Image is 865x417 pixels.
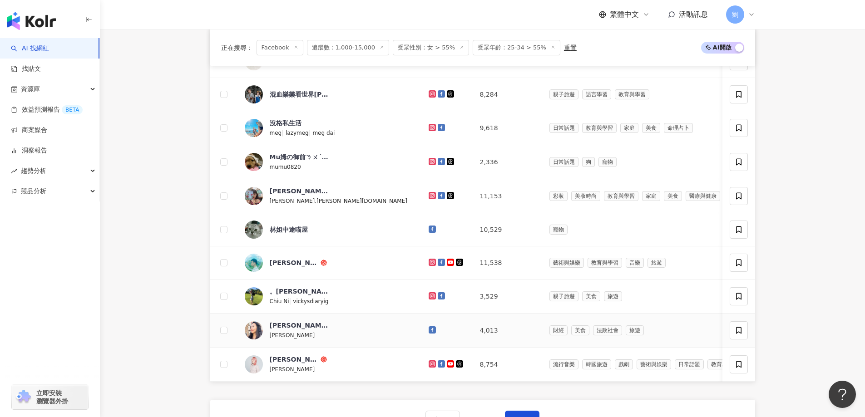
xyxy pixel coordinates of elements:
[472,78,542,111] td: 8,284
[615,359,633,369] span: 戲劇
[664,123,693,133] span: 命理占卜
[245,152,415,172] a: KOL AvatarMu姆の御前ㄋㄨˊ ㄘㄞˊmumu0820
[245,85,415,103] a: KOL Avatar混血樂樂看世界[PERSON_NAME] fantasy
[582,359,611,369] span: 韓國旅遊
[270,298,289,304] span: Chiu Ni
[648,258,666,268] span: 旅遊
[472,145,542,179] td: 2,336
[582,291,600,301] span: 美食
[245,254,415,272] a: KOL Avatar[PERSON_NAME]夫 [PERSON_NAME]
[36,389,68,405] span: 立即安裝 瀏覽器外掛
[270,164,301,170] span: mumu0820
[604,191,638,201] span: 教育與學習
[21,79,40,99] span: 資源庫
[472,314,542,348] td: 4,013
[679,10,708,19] span: 活動訊息
[293,298,328,304] span: vickysdiaryig
[245,221,415,239] a: KOL Avatar林姐中途喵屋
[620,123,638,133] span: 家庭
[571,325,589,335] span: 美食
[642,123,660,133] span: 美食
[472,111,542,145] td: 9,618
[245,321,263,339] img: KOL Avatar
[270,90,329,99] div: 混血樂樂看世界[PERSON_NAME] fantasy
[549,291,578,301] span: 親子旅遊
[11,105,83,114] a: 效益預測報告BETA
[472,213,542,246] td: 10,529
[604,291,622,301] span: 旅遊
[245,254,263,272] img: KOL Avatar
[245,119,263,137] img: KOL Avatar
[221,44,253,51] span: 正在搜尋 ：
[549,359,578,369] span: 流行音樂
[257,40,303,55] span: Facebook
[245,287,263,305] img: KOL Avatar
[582,123,617,133] span: 教育與學習
[472,280,542,314] td: 3,529
[270,258,319,267] div: [PERSON_NAME]夫 [PERSON_NAME]
[11,44,49,53] a: searchAI 找網紅
[626,325,644,335] span: 旅遊
[270,186,329,196] div: [PERSON_NAME]
[309,129,313,136] span: |
[21,181,46,201] span: 競品分析
[245,221,263,239] img: KOL Avatar
[829,381,856,408] iframe: Help Scout Beacon - Open
[549,191,568,201] span: 彩妝
[675,359,704,369] span: 日常話題
[245,355,415,374] a: KOL Avatar[PERSON_NAME]的[PERSON_NAME]札記[PERSON_NAME]
[664,191,682,201] span: 美食
[270,152,329,162] div: Mu姆の御前ㄋㄨˊ ㄘㄞˊ
[11,168,17,174] span: rise
[472,179,542,213] td: 11,153
[270,366,315,373] span: [PERSON_NAME]
[571,191,600,201] span: 美妝時尚
[270,321,329,330] div: [PERSON_NAME] Adventures in Wonderland
[707,359,742,369] span: 教育與學習
[732,10,738,20] span: 劉
[549,325,568,335] span: 財經
[270,287,329,296] div: 。[PERSON_NAME]的呆兒[PERSON_NAME]。[PERSON_NAME] Diary。
[307,40,389,55] span: 追蹤數：1,000-15,000
[11,126,47,135] a: 商案媒合
[7,12,56,30] img: logo
[598,157,617,167] span: 寵物
[593,325,622,335] span: 法政社會
[245,321,415,340] a: KOL Avatar[PERSON_NAME] Adventures in Wonderland[PERSON_NAME]
[549,258,584,268] span: 藝術與娛樂
[393,40,469,55] span: 受眾性別：女 > 55%
[11,64,41,74] a: 找貼文
[270,198,407,204] span: [PERSON_NAME],[PERSON_NAME][DOMAIN_NAME]
[564,44,577,51] div: 重置
[588,258,622,268] span: 教育與學習
[245,355,263,373] img: KOL Avatar
[642,191,660,201] span: 家庭
[626,258,644,268] span: 音樂
[245,153,263,171] img: KOL Avatar
[245,186,415,206] a: KOL Avatar[PERSON_NAME][PERSON_NAME],[PERSON_NAME][DOMAIN_NAME]
[312,130,335,136] span: meg dai
[289,297,293,304] span: |
[549,123,578,133] span: 日常話題
[282,129,286,136] span: |
[549,157,578,167] span: 日常話題
[21,161,46,181] span: 趨勢分析
[615,89,649,99] span: 教育與學習
[11,146,47,155] a: 洞察報告
[15,390,32,404] img: chrome extension
[270,332,315,339] span: [PERSON_NAME]
[270,118,302,128] div: 沒格私生活
[473,40,560,55] span: 受眾年齡：25-34 > 55%
[270,130,282,136] span: meg
[549,225,568,235] span: 寵物
[582,157,595,167] span: 狗
[472,348,542,382] td: 8,754
[245,118,415,137] a: KOL Avatar沒格私生活meg|lazymeg|meg dai
[12,385,88,409] a: chrome extension立即安裝 瀏覽器外掛
[637,359,671,369] span: 藝術與娛樂
[610,10,639,20] span: 繁體中文
[286,130,309,136] span: lazymeg
[270,225,308,234] div: 林姐中途喵屋
[549,89,578,99] span: 親子旅遊
[245,287,415,306] a: KOL Avatar。[PERSON_NAME]的呆兒[PERSON_NAME]。[PERSON_NAME] Diary。Chiu Ni|vickysdiaryig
